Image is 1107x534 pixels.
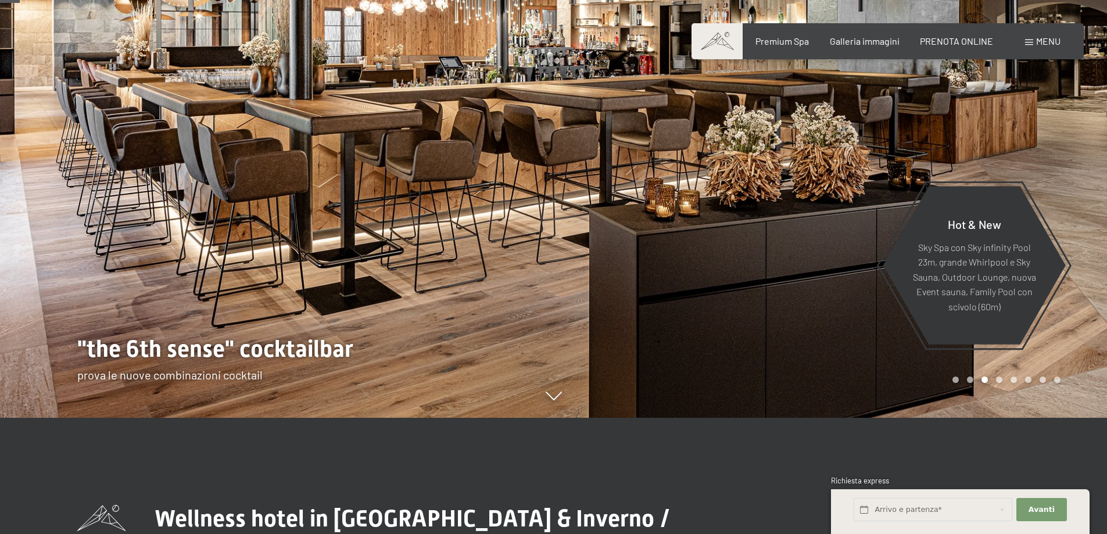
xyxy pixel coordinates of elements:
[967,377,973,383] div: Carousel Page 2
[920,35,993,46] a: PRENOTA ONLINE
[830,35,900,46] a: Galleria immagini
[831,476,889,485] span: Richiesta express
[755,35,809,46] a: Premium Spa
[911,239,1037,314] p: Sky Spa con Sky infinity Pool 23m, grande Whirlpool e Sky Sauna, Outdoor Lounge, nuova Event saun...
[948,217,1001,231] span: Hot & New
[948,377,1061,383] div: Carousel Pagination
[1011,377,1017,383] div: Carousel Page 5
[981,377,988,383] div: Carousel Page 3 (Current Slide)
[1016,498,1066,522] button: Avanti
[952,377,959,383] div: Carousel Page 1
[1040,377,1046,383] div: Carousel Page 7
[1054,377,1061,383] div: Carousel Page 8
[1029,504,1055,515] span: Avanti
[1036,35,1061,46] span: Menu
[996,377,1002,383] div: Carousel Page 4
[1025,377,1031,383] div: Carousel Page 6
[882,185,1066,345] a: Hot & New Sky Spa con Sky infinity Pool 23m, grande Whirlpool e Sky Sauna, Outdoor Lounge, nuova ...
